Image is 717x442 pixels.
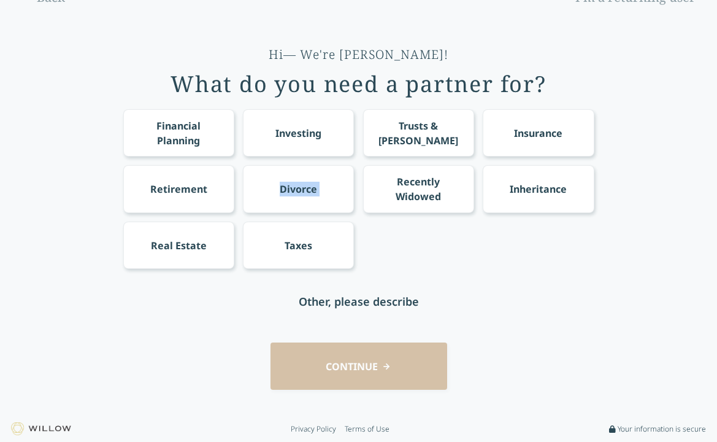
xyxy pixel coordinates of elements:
[514,126,562,141] div: Insurance
[269,46,448,63] div: Hi— We're [PERSON_NAME]!
[510,182,567,196] div: Inheritance
[275,126,321,141] div: Investing
[345,424,389,434] a: Terms of Use
[374,118,462,148] div: Trusts & [PERSON_NAME]
[150,182,207,196] div: Retirement
[11,422,71,435] img: Willow logo
[280,182,317,196] div: Divorce
[618,424,706,434] span: Your information is secure
[374,174,462,204] div: Recently Widowed
[299,293,419,310] div: Other, please describe
[285,238,312,253] div: Taxes
[151,238,207,253] div: Real Estate
[171,72,546,96] div: What do you need a partner for?
[134,118,223,148] div: Financial Planning
[291,424,336,434] a: Privacy Policy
